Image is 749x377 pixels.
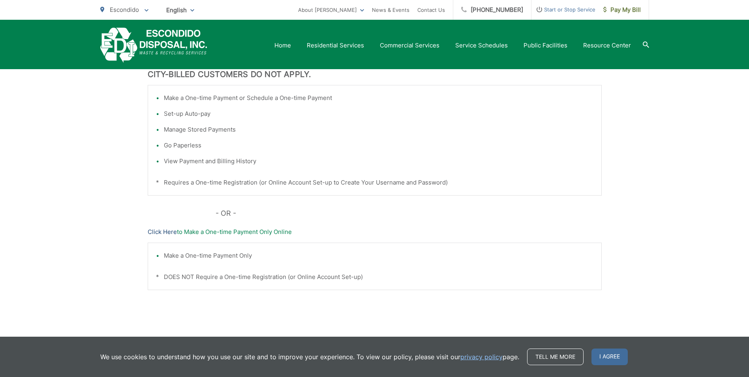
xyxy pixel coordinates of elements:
a: EDCD logo. Return to the homepage. [100,28,207,63]
a: About [PERSON_NAME] [298,5,364,15]
span: I agree [591,349,628,365]
a: Resource Center [583,41,631,50]
span: Escondido [110,6,139,13]
span: English [160,3,200,17]
p: to Make a One-time Payment Only Online [148,227,602,237]
a: Service Schedules [455,41,508,50]
a: Tell me more [527,349,584,365]
li: Make a One-time Payment or Schedule a One-time Payment [164,93,593,103]
li: Set-up Auto-pay [164,109,593,119]
a: Home [274,41,291,50]
p: * Requires a One-time Registration (or Online Account Set-up to Create Your Username and Password) [156,178,593,187]
p: We use cookies to understand how you use our site and to improve your experience. To view our pol... [100,352,519,362]
a: News & Events [372,5,409,15]
span: Pay My Bill [603,5,641,15]
li: Manage Stored Payments [164,125,593,134]
a: Click Here [148,227,177,237]
li: Go Paperless [164,141,593,150]
li: Make a One-time Payment Only [164,251,593,260]
h3: BILL PAYMENT OPTION ONLY APPLIES TO CUSTOMERS THAT DIRECTLY RECEIVE AN EDI INVOICE FOR SERVICE. C... [148,60,602,79]
a: Public Facilities [524,41,567,50]
p: - OR - [216,207,602,219]
a: Commercial Services [380,41,439,50]
li: View Payment and Billing History [164,156,593,166]
a: privacy policy [460,352,503,362]
p: * DOES NOT Require a One-time Registration (or Online Account Set-up) [156,272,593,282]
a: Contact Us [417,5,445,15]
a: Residential Services [307,41,364,50]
